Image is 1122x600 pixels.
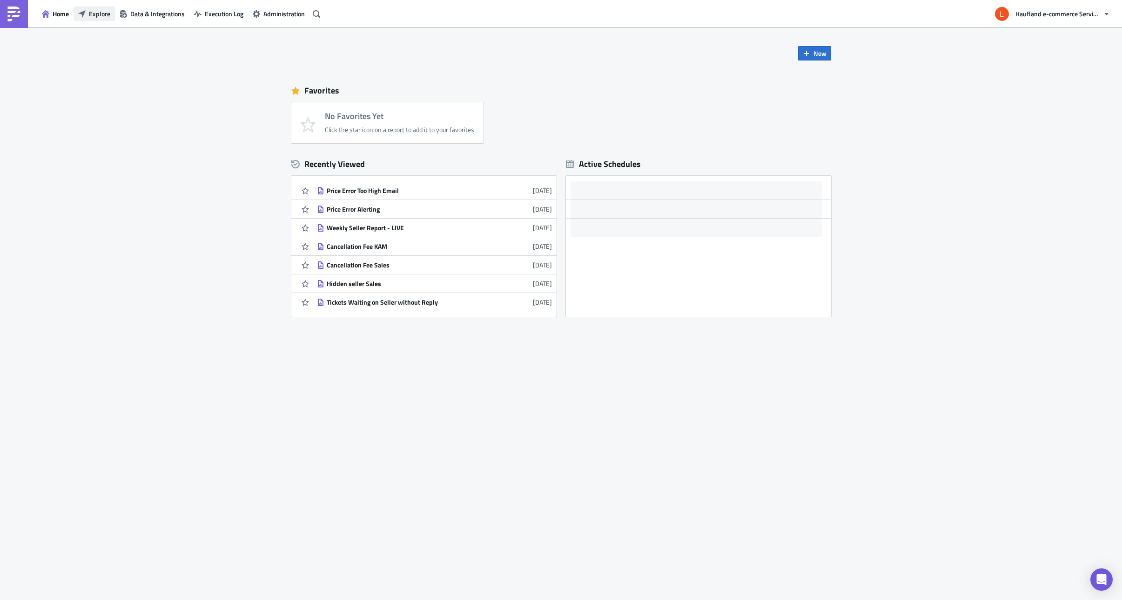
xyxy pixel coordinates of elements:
[7,7,21,21] img: PushMetrics
[291,157,557,171] div: Recently Viewed
[1016,9,1100,19] span: Kaufland e-commerce Services GmbH & Co. KG
[115,7,189,21] button: Data & Integrations
[327,242,490,251] div: Cancellation Fee KAM
[989,4,1115,24] button: Kaufland e-commerce Services GmbH & Co. KG
[327,187,490,195] div: Price Error Too High Email
[533,297,552,307] time: 2025-07-07T07:26:33Z
[130,9,185,19] span: Data & Integrations
[798,46,831,60] button: New
[327,280,490,288] div: Hidden seller Sales
[327,261,490,269] div: Cancellation Fee Sales
[317,256,552,274] a: Cancellation Fee Sales[DATE]
[533,186,552,195] time: 2025-08-06T07:18:35Z
[325,112,474,121] h4: No Favorites Yet
[566,159,641,169] div: Active Schedules
[327,298,490,307] div: Tickets Waiting on Seller without Reply
[533,204,552,214] time: 2025-08-05T13:48:17Z
[1090,568,1113,591] div: Open Intercom Messenger
[327,205,490,213] div: Price Error Alerting
[994,6,1010,22] img: Avatar
[317,200,552,218] a: Price Error Alerting[DATE]
[317,219,552,237] a: Weekly Seller Report - LIVE[DATE]
[89,9,110,19] span: Explore
[813,48,826,58] span: New
[533,223,552,233] time: 2025-08-04T14:27:27Z
[317,181,552,200] a: Price Error Too High Email[DATE]
[205,9,243,19] span: Execution Log
[37,7,74,21] button: Home
[74,7,115,21] button: Explore
[317,293,552,311] a: Tickets Waiting on Seller without Reply[DATE]
[317,237,552,255] a: Cancellation Fee KAM[DATE]
[327,224,490,232] div: Weekly Seller Report - LIVE
[53,9,69,19] span: Home
[533,279,552,288] time: 2025-07-08T08:00:39Z
[263,9,305,19] span: Administration
[317,274,552,293] a: Hidden seller Sales[DATE]
[189,7,248,21] button: Execution Log
[291,84,831,98] div: Favorites
[325,126,474,134] div: Click the star icon on a report to add it to your favorites
[533,260,552,270] time: 2025-08-01T08:17:41Z
[533,241,552,251] time: 2025-08-01T08:20:24Z
[248,7,309,21] button: Administration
